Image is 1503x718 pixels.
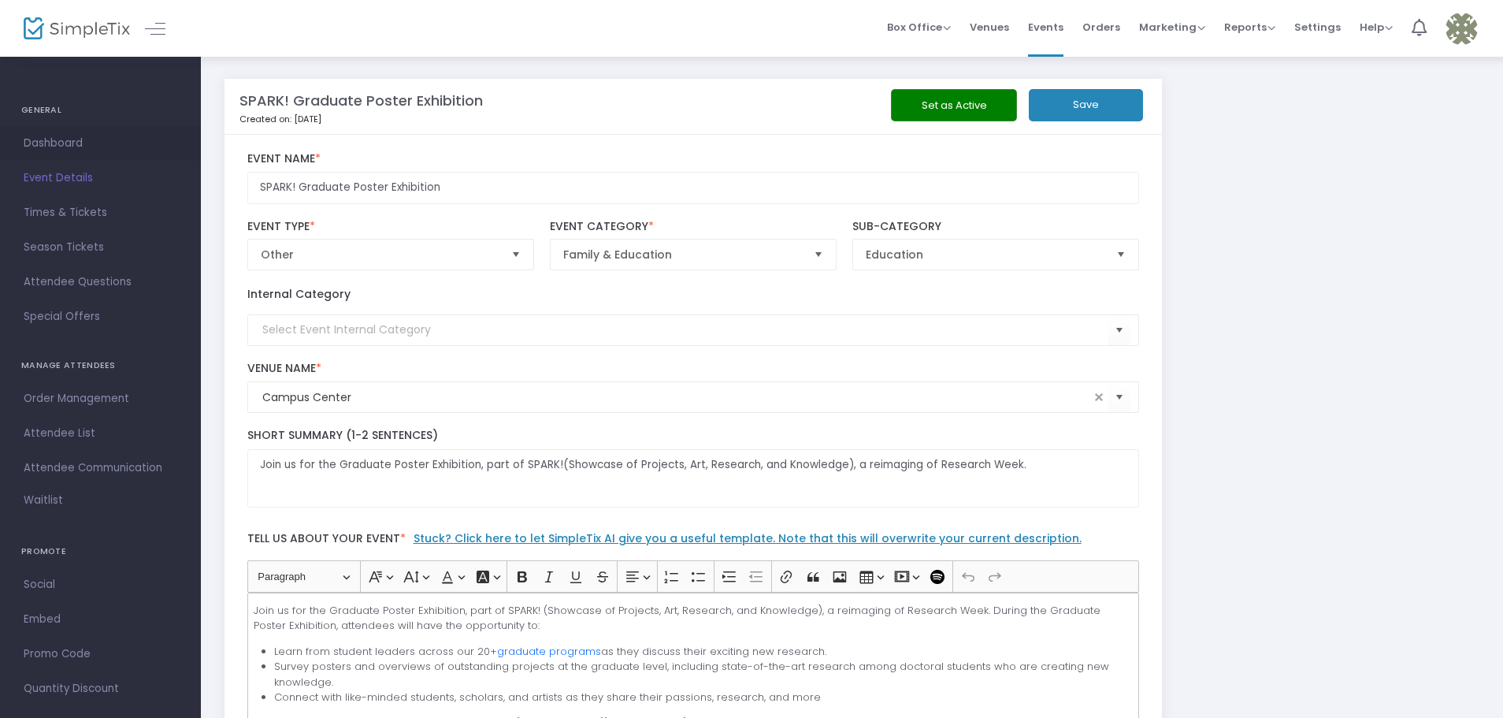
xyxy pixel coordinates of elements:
[970,7,1009,47] span: Venues
[24,679,177,699] span: Quantity Discount
[505,240,527,270] button: Select
[24,493,63,508] span: Waitlist
[1029,89,1143,121] button: Save
[497,644,601,659] a: graduate programs
[24,307,177,327] span: Special Offers
[247,560,1140,592] div: Editor toolbar
[24,203,177,223] span: Times & Tickets
[1139,20,1205,35] span: Marketing
[247,152,1140,166] label: Event Name
[21,95,180,126] h4: GENERAL
[24,389,177,409] span: Order Management
[887,20,951,35] span: Box Office
[550,220,837,234] label: Event Category
[258,567,340,586] span: Paragraph
[262,389,1090,406] input: Select Venue
[1110,240,1132,270] button: Select
[807,240,829,270] button: Select
[247,172,1140,204] input: Enter Event Name
[24,237,177,258] span: Season Tickets
[21,536,180,567] h4: PROMOTE
[24,272,177,292] span: Attendee Questions
[21,350,180,381] h4: MANAGE ATTENDEES
[24,458,177,478] span: Attendee Communication
[1108,314,1130,346] button: Select
[239,523,1147,560] label: Tell us about your event
[1294,7,1341,47] span: Settings
[24,609,177,630] span: Embed
[261,247,499,262] span: Other
[24,575,177,595] span: Social
[1082,7,1120,47] span: Orders
[250,564,357,589] button: Paragraph
[254,603,1132,634] p: Join us for the Graduate Poster Exhibition, part of SPARK! (Showcase of Projects, Art, Research, ...
[247,362,1140,376] label: Venue Name
[563,247,802,262] span: Family & Education
[274,690,1132,705] li: Connect with like-minded students, scholars, and artists as they share their passions, research, ...
[247,286,351,303] label: Internal Category
[24,423,177,444] span: Attendee List
[414,530,1082,546] a: Stuck? Click here to let SimpleTix AI give you a useful template. Note that this will overwrite y...
[1089,388,1108,407] span: clear
[262,322,1109,338] input: Select Event Internal Category
[274,644,1132,660] li: Learn from student leaders across our 20+ as they discuss their exciting new research.
[1108,381,1130,414] button: Select
[1224,20,1275,35] span: Reports
[239,90,483,111] m-panel-title: SPARK! Graduate Poster Exhibition
[24,168,177,188] span: Event Details
[247,220,535,234] label: Event Type
[852,220,1140,234] label: Sub-Category
[274,659,1132,690] li: Survey posters and overviews of outstanding projects at the graduate level, including state-of-th...
[24,644,177,664] span: Promo Code
[891,89,1017,121] button: Set as Active
[1360,20,1393,35] span: Help
[1028,7,1063,47] span: Events
[24,133,177,154] span: Dashboard
[866,247,1104,262] span: Education
[247,427,438,443] span: Short Summary (1-2 Sentences)
[239,113,844,126] p: Created on: [DATE]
